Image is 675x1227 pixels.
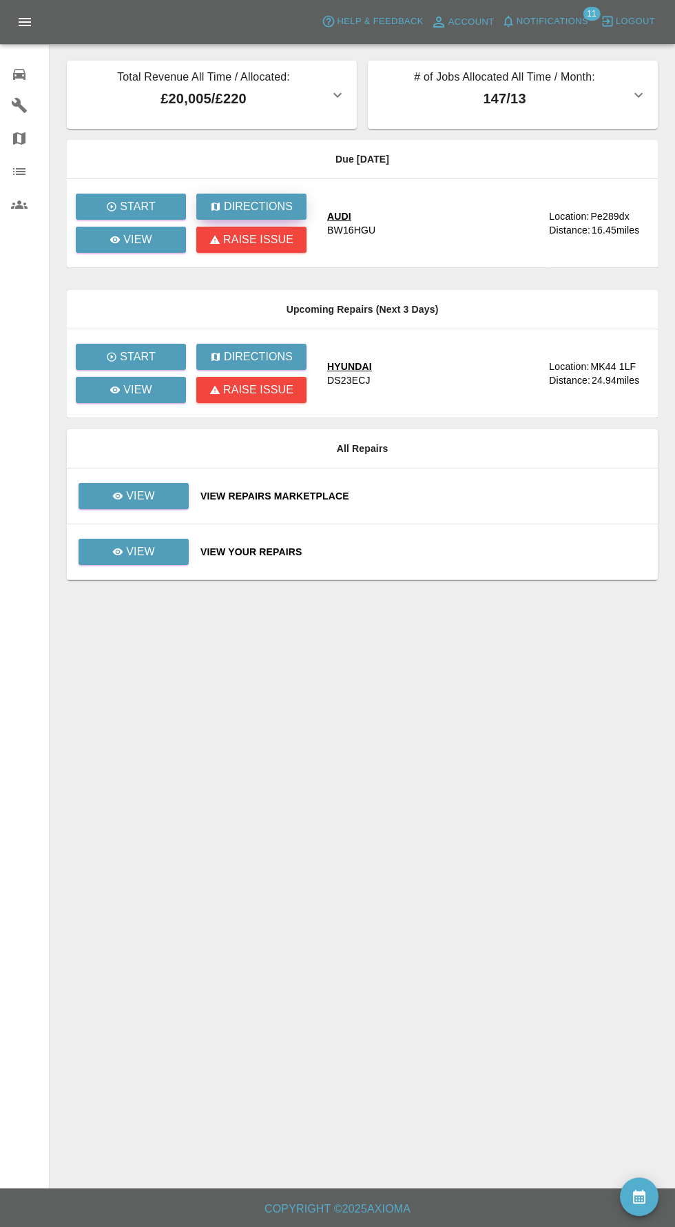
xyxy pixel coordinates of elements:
button: Logout [597,11,658,32]
a: AUDIBW16HGU [327,209,538,237]
a: Location:MK44 1LFDistance:24.94miles [549,360,647,387]
a: View [76,377,186,403]
span: 11 [583,7,600,21]
p: 147 / 13 [379,88,630,109]
button: Total Revenue All Time / Allocated:£20,005/£220 [67,61,357,129]
div: Location: [549,209,589,223]
p: View [123,231,152,248]
a: Location:Pe289dxDistance:16.45miles [549,209,647,237]
span: Account [448,14,495,30]
span: Logout [616,14,655,30]
p: # of Jobs Allocated All Time / Month: [379,69,630,88]
button: # of Jobs Allocated All Time / Month:147/13 [368,61,658,129]
button: Directions [196,344,307,370]
div: HYUNDAI [327,360,372,373]
div: 16.45 miles [592,223,647,237]
div: DS23ECJ [327,373,371,387]
div: MK44 1LF [590,360,636,373]
button: Start [76,344,186,370]
a: View [78,490,189,501]
p: Raise issue [223,382,293,398]
button: Directions [196,194,307,220]
p: Raise issue [223,231,293,248]
button: Start [76,194,186,220]
th: Due [DATE] [67,140,658,179]
span: Help & Feedback [337,14,423,30]
th: Upcoming Repairs (Next 3 Days) [67,290,658,329]
p: Directions [224,349,293,365]
a: View Your Repairs [200,545,647,559]
th: All Repairs [67,429,658,468]
div: AUDI [327,209,375,223]
p: Total Revenue All Time / Allocated: [78,69,329,88]
div: BW16HGU [327,223,375,237]
button: Raise issue [196,377,307,403]
a: View [76,227,186,253]
button: Help & Feedback [318,11,426,32]
p: View [126,488,155,504]
h6: Copyright © 2025 Axioma [11,1199,664,1219]
p: Directions [224,198,293,215]
div: Location: [549,360,589,373]
div: Distance: [549,223,590,237]
button: Open drawer [8,6,41,39]
button: Notifications [498,11,592,32]
a: View [79,539,189,565]
p: £20,005 / £220 [78,88,329,109]
div: Distance: [549,373,590,387]
a: Account [427,11,498,33]
a: View [78,546,189,557]
button: Raise issue [196,227,307,253]
a: HYUNDAIDS23ECJ [327,360,538,387]
p: View [123,382,152,398]
a: View Repairs Marketplace [200,489,647,503]
div: Pe289dx [590,209,629,223]
span: Notifications [517,14,588,30]
div: 24.94 miles [592,373,647,387]
p: Start [120,349,156,365]
button: availability [620,1177,658,1216]
p: View [126,544,155,560]
a: View [79,483,189,509]
p: Start [120,198,156,215]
